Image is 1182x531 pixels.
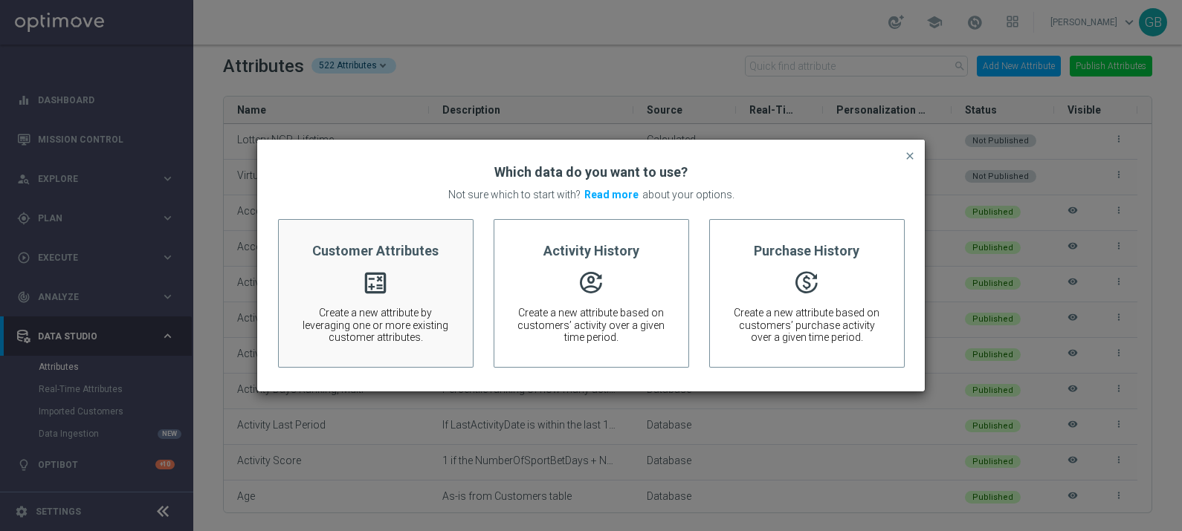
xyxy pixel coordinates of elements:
[543,245,639,258] span: Activity History
[754,245,859,258] span: Purchase History
[904,150,916,157] span: close
[517,307,666,344] span: Create a new attribute based on customers’ activity over a given time period.
[732,307,882,344] span: Create a new attribute based on customers’ purchase activity over a given time period.
[517,275,666,291] span: 
[361,269,390,276] i: calculate
[312,245,439,258] span: Customer Attributes
[581,184,642,205] a: Read more
[494,163,688,181] h2: Which data do you want to use?
[732,275,882,291] span: 
[448,188,581,201] p: Not sure which to start with?
[301,307,450,344] span: Create a new attribute by leveraging one or more existing customer attributes.
[642,188,734,201] p: about your options.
